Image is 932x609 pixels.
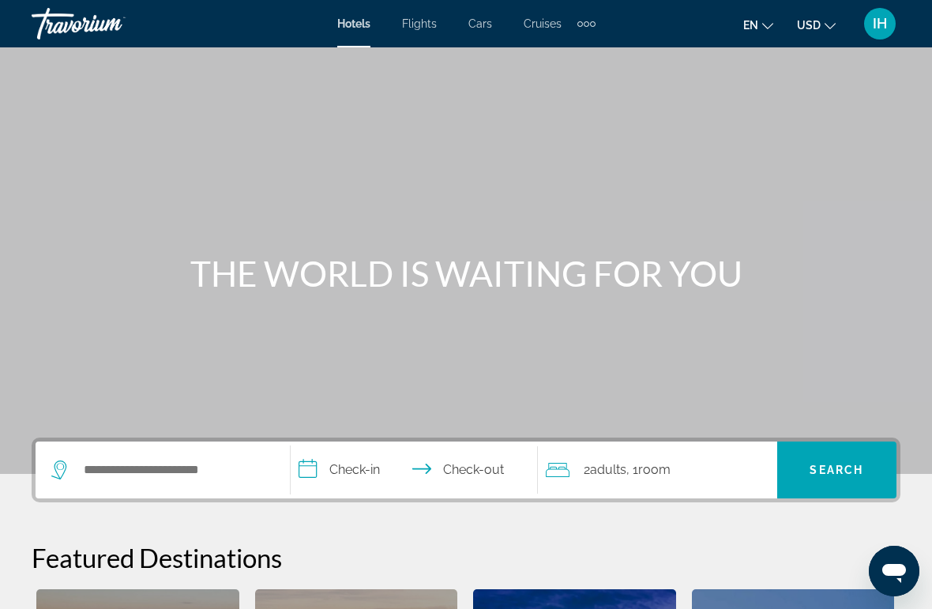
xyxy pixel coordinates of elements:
[638,462,671,477] span: Room
[291,442,538,498] button: Check in and out dates
[590,462,626,477] span: Adults
[743,19,758,32] span: en
[869,546,919,596] iframe: Button to launch messaging window
[36,442,896,498] div: Search widget
[584,459,626,481] span: 2
[777,442,896,498] button: Search
[577,11,596,36] button: Extra navigation items
[170,253,762,294] h1: THE WORLD IS WAITING FOR YOU
[32,3,190,44] a: Travorium
[468,17,492,30] a: Cars
[810,464,863,476] span: Search
[626,459,671,481] span: , 1
[873,16,887,32] span: IH
[797,19,821,32] span: USD
[859,7,900,40] button: User Menu
[743,13,773,36] button: Change language
[402,17,437,30] a: Flights
[524,17,562,30] a: Cruises
[337,17,370,30] a: Hotels
[32,542,900,573] h2: Featured Destinations
[538,442,777,498] button: Travelers: 2 adults, 0 children
[797,13,836,36] button: Change currency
